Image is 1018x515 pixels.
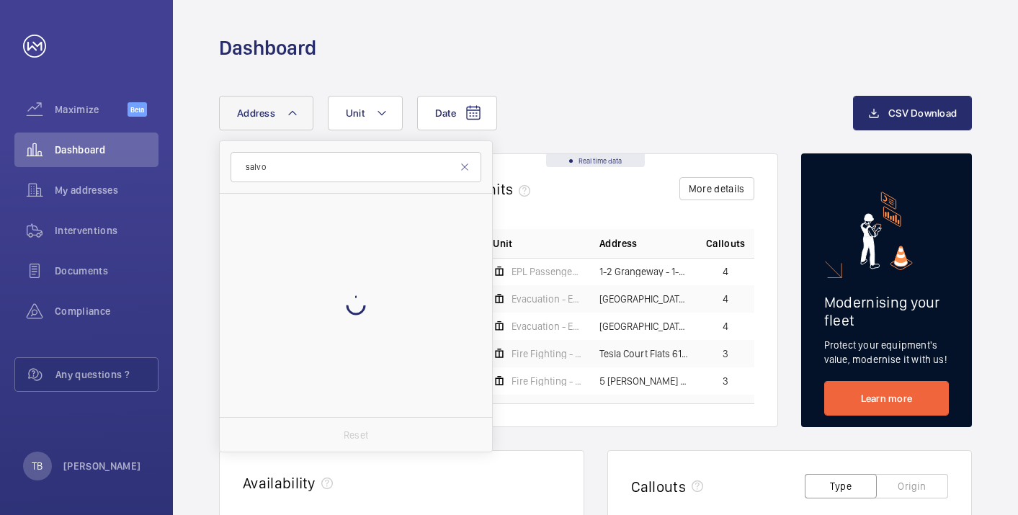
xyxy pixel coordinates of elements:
[824,338,949,367] p: Protect your equipment's value, modernise it with us!
[328,96,403,130] button: Unit
[512,321,582,331] span: Evacuation - EPL No 3 Flats 45-101 L/h
[55,183,158,197] span: My addresses
[55,223,158,238] span: Interventions
[55,304,158,318] span: Compliance
[723,294,728,304] span: 4
[824,381,949,416] a: Learn more
[479,180,537,198] span: units
[723,376,728,386] span: 3
[805,474,877,498] button: Type
[824,293,949,329] h2: Modernising your fleet
[417,96,497,130] button: Date
[63,459,141,473] p: [PERSON_NAME]
[599,267,689,277] span: 1-2 Grangeway - 1-2 [GEOGRAPHIC_DATA]
[231,152,481,182] input: Search by address
[346,107,365,119] span: Unit
[32,459,43,473] p: TB
[512,294,582,304] span: Evacuation - EPL No 4 Flats 45-101 R/h
[723,267,728,277] span: 4
[631,478,687,496] h2: Callouts
[888,107,957,119] span: CSV Download
[723,349,728,359] span: 3
[599,321,689,331] span: [GEOGRAPHIC_DATA] C Flats 45-101 - High Risk Building - [GEOGRAPHIC_DATA] 45-101
[219,35,316,61] h1: Dashboard
[853,96,972,130] button: CSV Download
[435,107,456,119] span: Date
[546,154,645,167] div: Real time data
[599,236,637,251] span: Address
[706,236,746,251] span: Callouts
[599,294,689,304] span: [GEOGRAPHIC_DATA] C Flats 45-101 - High Risk Building - [GEOGRAPHIC_DATA] 45-101
[128,102,147,117] span: Beta
[512,376,582,386] span: Fire Fighting - EPL Passenger Lift
[512,349,582,359] span: Fire Fighting - Tesla 61-84 schn euro
[237,107,275,119] span: Address
[723,321,728,331] span: 4
[599,349,689,359] span: Tesla Court Flats 61-84 - High Risk Building - Tesla Court Flats 61-84
[55,143,158,157] span: Dashboard
[860,192,913,270] img: marketing-card.svg
[243,474,316,492] h2: Availability
[55,367,158,382] span: Any questions ?
[493,236,512,251] span: Unit
[55,264,158,278] span: Documents
[679,177,754,200] button: More details
[219,96,313,130] button: Address
[512,267,582,277] span: EPL Passenger Lift
[55,102,128,117] span: Maximize
[344,428,368,442] p: Reset
[599,376,689,386] span: 5 [PERSON_NAME] House - High Risk Building - [GEOGRAPHIC_DATA][PERSON_NAME]
[876,474,948,498] button: Origin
